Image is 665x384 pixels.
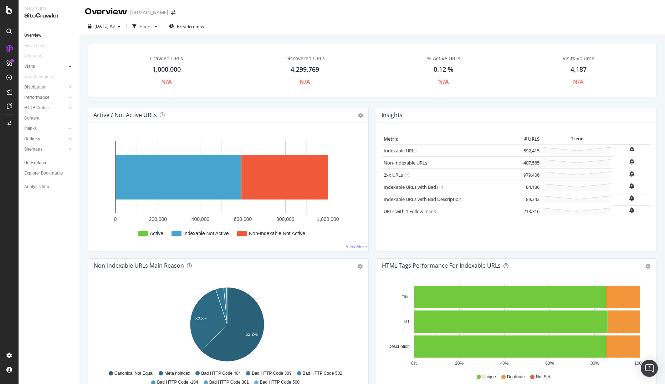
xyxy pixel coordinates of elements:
td: 89,342 [513,193,541,205]
a: Inlinks [24,125,67,132]
div: arrow-right-arrow-left [171,10,175,15]
span: Canonical Not Equal [114,370,153,377]
a: Indexable URLs [384,147,416,154]
div: % Active URLs [427,55,460,62]
svg: A chart. [94,284,360,367]
span: Duplicate [507,374,525,380]
div: N/A [573,78,584,86]
a: Search Engines [24,73,61,81]
span: Not Set [536,374,550,380]
div: bell-plus [629,147,634,152]
text: 0% [411,361,417,366]
a: Explorer Bookmarks [24,170,74,177]
a: Non-Indexable URLs [384,160,427,166]
div: Url Explorer [24,159,46,167]
text: Active [150,231,163,236]
th: Metric [382,134,513,145]
button: [DATE] #3 [85,21,123,32]
text: 0 [114,216,117,222]
div: Sitemaps [24,146,42,153]
text: H1 [404,319,410,324]
span: Unique [482,374,496,380]
div: Inlinks [24,125,37,132]
text: 40% [500,361,508,366]
div: 1,000,000 [152,65,181,74]
a: Segments [24,52,51,60]
div: bell-plus [629,195,634,201]
div: Content [24,115,40,122]
text: 80% [590,361,599,366]
td: 979,406 [513,169,541,181]
div: Overview [85,6,127,18]
a: Distribution [24,84,67,91]
span: Meta noindex [164,370,190,377]
a: Analysis Info [24,183,74,191]
div: Filters [139,24,152,30]
div: Analytics [24,6,73,12]
svg: A chart. [382,284,648,367]
h4: Active / Not Active URLs [93,110,157,120]
div: Performance [24,94,49,101]
text: Title [401,294,410,299]
div: Explorer Bookmarks [24,170,63,177]
div: gear [645,264,650,269]
text: 100% [634,361,645,366]
text: 800,000 [276,216,295,222]
i: Options [358,113,363,118]
span: Breadcrumbs [177,24,204,30]
text: 400,000 [191,216,210,222]
text: 60% [545,361,554,366]
div: bell-plus [629,183,634,189]
div: N/A [161,78,172,86]
td: 84,186 [513,181,541,193]
h4: Insights [382,110,403,120]
text: 1,000,000 [317,216,339,222]
span: 2025 Oct. 2nd #3 [94,23,115,29]
div: N/A [300,78,310,86]
th: # URLS [513,134,541,145]
text: 200,000 [149,216,167,222]
a: Visits [24,63,67,70]
div: Outlinks [24,135,40,143]
span: Bad HTTP Code 309 [252,370,291,377]
a: Indexable URLs with Bad H1 [384,184,443,190]
td: 407,585 [513,157,541,169]
a: Movements [24,42,54,50]
div: bell-plus [629,159,634,165]
a: URLs with 1 Follow Inlink [384,208,436,214]
a: Url Explorer [24,159,74,167]
span: Bad HTTP Code 404 [201,370,241,377]
a: HTTP Codes [24,104,67,112]
div: Distribution [24,84,47,91]
span: Bad HTTP Code 502 [303,370,342,377]
a: View More [346,243,367,249]
div: Non-Indexable URLs Main Reason [94,262,184,269]
div: Analysis Info [24,183,49,191]
text: 20% [455,361,464,366]
text: 62.2% [246,332,258,337]
div: [DOMAIN_NAME] [130,9,168,16]
a: Indexable URLs with Bad Description [384,196,461,202]
div: Search Engines [24,73,54,81]
div: bell-plus [629,207,634,213]
div: A chart. [94,134,360,245]
div: Visits Volume [563,55,594,62]
text: Non-Indexable Not Active [249,231,305,236]
div: Overview [24,32,41,39]
div: Movements [24,42,47,50]
td: 592,415 [513,144,541,157]
div: Visits [24,63,35,70]
button: Filters [129,21,160,32]
div: Open Intercom Messenger [641,360,658,377]
div: Segments [24,52,44,60]
div: 4,299,769 [291,65,319,74]
div: N/A [438,78,449,86]
div: 4,187 [571,65,587,74]
a: Performance [24,94,67,101]
div: 0.12 % [434,65,454,74]
a: Content [24,115,74,122]
th: Trend [541,134,613,145]
text: Description [388,344,409,349]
